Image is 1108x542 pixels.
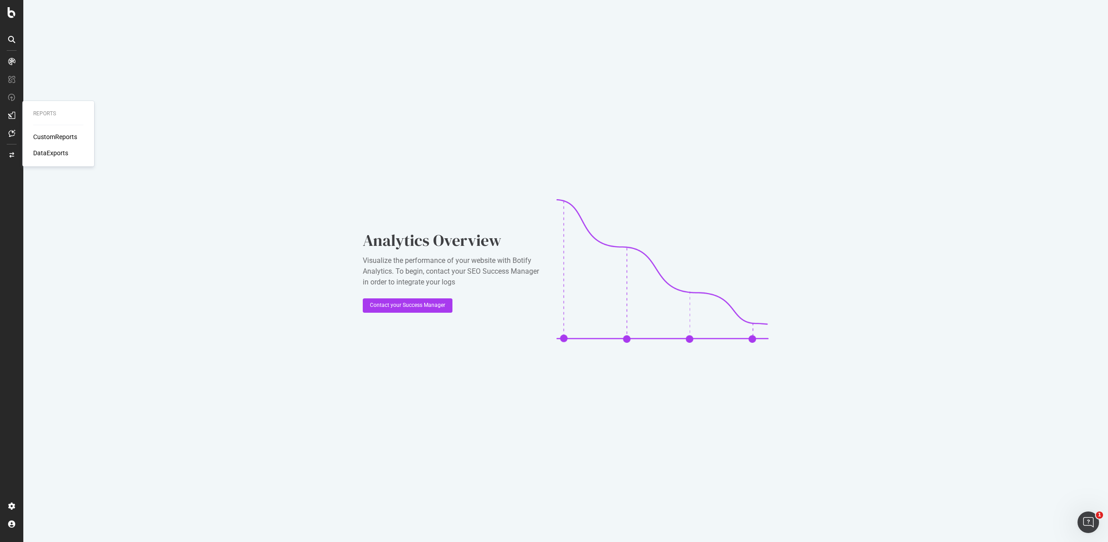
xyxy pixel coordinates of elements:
[1096,511,1103,519] span: 1
[33,132,77,141] a: CustomReports
[33,149,68,157] a: DataExports
[1078,511,1099,533] iframe: Intercom live chat
[363,255,542,288] div: Visualize the performance of your website with Botify Analytics. To begin, contact your SEO Succe...
[33,110,83,118] div: Reports
[556,199,768,343] img: CaL_T18e.png
[370,302,445,309] div: Contact your Success Manager
[363,229,542,252] div: Analytics Overview
[363,298,452,313] button: Contact your Success Manager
